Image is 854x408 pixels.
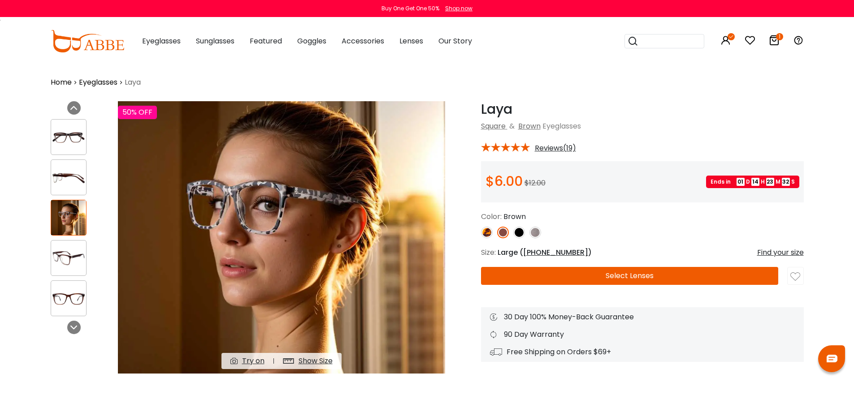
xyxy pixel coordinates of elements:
span: M [776,178,780,186]
span: Sunglasses [196,36,234,46]
span: Goggles [297,36,326,46]
span: 32 [782,178,790,186]
span: Accessories [342,36,384,46]
div: Buy One Get One 50% [381,4,439,13]
span: Ends in [711,178,735,186]
img: Laya Brown Plastic Eyeglasses , UniversalBridgeFit Frames from ABBE Glasses [118,101,445,374]
a: Eyeglasses [79,77,117,88]
a: Square [481,121,506,131]
span: Large ( ) [498,247,592,258]
img: Laya Brown Plastic Eyeglasses , UniversalBridgeFit Frames from ABBE Glasses [51,200,86,235]
span: Featured [250,36,282,46]
img: Laya Brown Plastic Eyeglasses , UniversalBridgeFit Frames from ABBE Glasses [51,249,86,267]
div: 30 Day 100% Money-Back Guarantee [490,312,795,322]
span: $6.00 [486,172,523,191]
h1: Laya [481,101,804,117]
span: Reviews(19) [535,144,576,152]
img: Laya Brown Plastic Eyeglasses , UniversalBridgeFit Frames from ABBE Glasses [51,129,86,146]
img: Laya Brown Plastic Eyeglasses , UniversalBridgeFit Frames from ABBE Glasses [51,290,86,307]
div: Try on [242,356,264,366]
span: Color: [481,211,502,222]
span: Size: [481,247,496,258]
span: S [791,178,795,186]
span: 14 [751,178,759,186]
span: Laya [125,77,141,88]
img: chat [827,355,837,362]
div: Show Size [299,356,333,366]
a: Home [51,77,72,88]
span: Eyeglasses [542,121,581,131]
span: 01 [737,178,745,186]
span: $12.00 [525,178,546,188]
a: 1 [769,37,780,47]
div: Find your size [757,247,804,258]
img: like [790,272,800,282]
div: 90 Day Warranty [490,329,795,340]
a: Brown [518,121,541,131]
div: Shop now [445,4,473,13]
div: Free Shipping on Orders $69+ [490,347,795,357]
span: 23 [766,178,774,186]
span: D [746,178,750,186]
a: Shop now [441,4,473,12]
span: [PHONE_NUMBER] [523,247,588,258]
img: abbeglasses.com [51,30,124,52]
span: & [507,121,516,131]
span: Lenses [399,36,423,46]
img: Laya Brown Plastic Eyeglasses , UniversalBridgeFit Frames from ABBE Glasses [51,169,86,186]
span: H [761,178,765,186]
button: Select Lenses [481,267,778,285]
span: Brown [503,211,526,222]
span: Eyeglasses [142,36,181,46]
i: 1 [776,33,783,40]
div: 50% OFF [118,106,157,119]
span: Our Story [438,36,472,46]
